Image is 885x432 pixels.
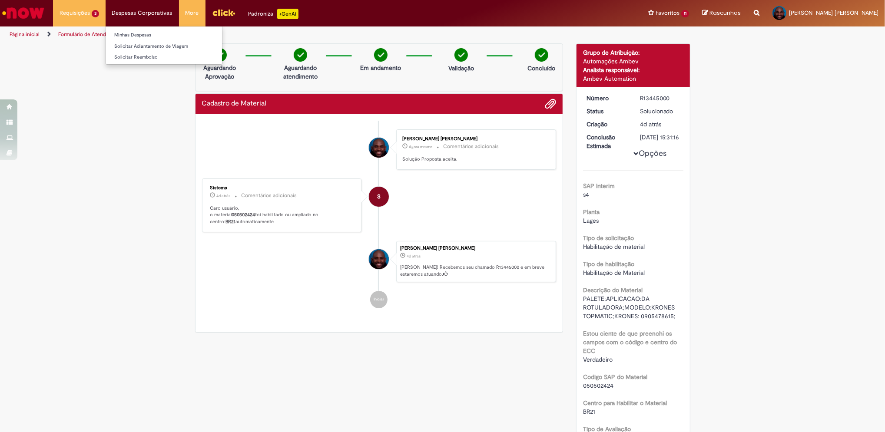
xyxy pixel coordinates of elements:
li: Helysson Hamilton Geraldo do Nascimento [202,241,557,283]
p: Validação [448,64,474,73]
span: Requisições [60,9,90,17]
span: Verdadeiro [583,356,613,363]
span: Despesas Corporativas [112,9,172,17]
dt: Conclusão Estimada [580,133,633,150]
h2: Cadastro de Material Histórico de tíquete [202,100,267,108]
b: Tipo de solicitação [583,234,634,242]
div: [DATE] 15:31:16 [640,133,680,142]
img: check-circle-green.png [374,48,388,62]
a: Formulário de Atendimento [58,31,123,38]
div: Solucionado [640,107,680,115]
span: Favoritos [656,9,679,17]
img: check-circle-green.png [454,48,468,62]
dt: Número [580,94,633,102]
b: 050502424 [232,211,255,218]
span: 11 [681,10,689,17]
div: Helysson Hamilton Geraldo do Nascimento [369,138,389,158]
p: Caro usuário, o material foi habilitado ou ampliado no centro: automaticamente [210,205,355,225]
p: Aguardando atendimento [279,63,322,81]
span: 4d atrás [217,193,231,198]
div: Analista responsável: [583,66,683,74]
div: Ambev Automation [583,74,683,83]
span: S [377,186,381,207]
dt: Status [580,107,633,115]
b: Codigo SAP do Material [583,373,647,381]
div: System [369,187,389,207]
a: Rascunhos [702,9,741,17]
ul: Trilhas de página [7,26,583,43]
div: Grupo de Atribuição: [583,48,683,57]
div: Automações Ambev [583,57,683,66]
span: Habilitação de material [583,243,645,251]
span: s4 [583,191,589,198]
b: Centro para Habilitar o Material [583,399,667,407]
span: 050502424 [583,382,613,389]
b: Estou ciente de que preenchi os campos com o código e centro do ECC [583,330,677,355]
dt: Criação [580,120,633,129]
span: More [186,9,199,17]
img: check-circle-green.png [535,48,548,62]
time: 25/08/2025 15:31:47 [407,254,421,259]
span: [PERSON_NAME] [PERSON_NAME] [789,9,878,16]
span: Rascunhos [709,9,741,17]
ul: Despesas Corporativas [106,26,222,65]
span: 4d atrás [407,254,421,259]
p: Concluído [527,64,555,73]
div: Sistema [210,185,355,191]
b: Tipo de habilitação [583,260,634,268]
a: Solicitar Reembolso [106,53,222,62]
a: Página inicial [10,31,40,38]
div: 25/08/2025 15:31:47 [640,120,680,129]
img: ServiceNow [1,4,46,22]
small: Comentários adicionais [443,143,499,150]
img: click_logo_yellow_360x200.png [212,6,235,19]
div: [PERSON_NAME] [PERSON_NAME] [402,136,547,142]
span: 3 [92,10,99,17]
time: 25/08/2025 15:34:58 [217,193,231,198]
p: Aguardando Aprovação [199,63,241,81]
b: SAP Interim [583,182,615,190]
span: Habilitação de Material [583,269,645,277]
div: Helysson Hamilton Geraldo do Nascimento [369,249,389,269]
div: Padroniza [249,9,298,19]
p: +GenAi [277,9,298,19]
ul: Histórico de tíquete [202,121,557,317]
p: [PERSON_NAME]! Recebemos seu chamado R13445000 e em breve estaremos atuando. [400,264,551,277]
div: R13445000 [640,94,680,102]
span: Agora mesmo [409,144,432,149]
button: Adicionar anexos [545,98,556,109]
span: BR21 [583,408,595,416]
b: Descrição do Material [583,286,643,294]
b: Planta [583,208,600,216]
a: Solicitar Adiantamento de Viagem [106,42,222,51]
span: 4d atrás [640,120,661,128]
p: Em andamento [360,63,401,72]
span: PALETE;APLICACAO:DA ROTULADORA;MODELO:KRONES TOPMATIC;KRONES: 0905478615; [583,295,676,320]
small: Comentários adicionais [242,192,297,199]
span: Lages [583,217,599,224]
time: 25/08/2025 15:31:47 [640,120,661,128]
div: [PERSON_NAME] [PERSON_NAME] [400,246,551,251]
p: Solução Proposta aceita. [402,156,547,163]
a: Minhas Despesas [106,30,222,40]
img: check-circle-green.png [294,48,307,62]
time: 29/08/2025 11:31:25 [409,144,432,149]
b: BR21 [226,218,236,225]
